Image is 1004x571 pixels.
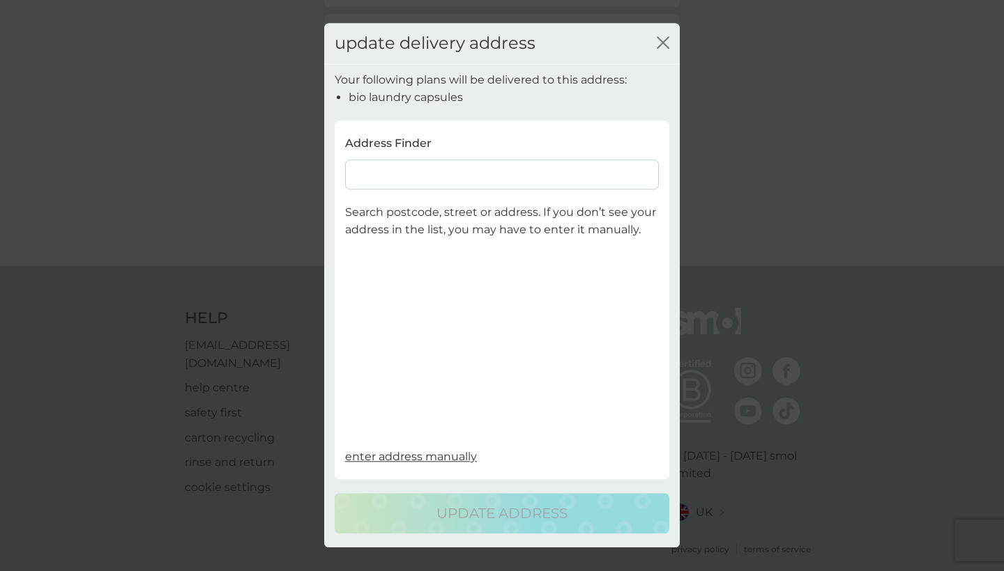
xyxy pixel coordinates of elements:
[335,33,535,54] h2: update delivery address
[335,71,627,89] p: Your following plans will be delivered to this address:
[345,203,659,239] p: Search postcode, street or address. If you don’t see your address in the list, you may have to en...
[657,36,669,51] button: close
[345,450,477,463] span: enter address manually
[436,503,568,525] p: update address
[349,91,463,104] span: bio laundry capsules
[335,494,669,534] button: update address
[345,134,432,152] p: Address Finder
[345,448,477,466] button: enter address manually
